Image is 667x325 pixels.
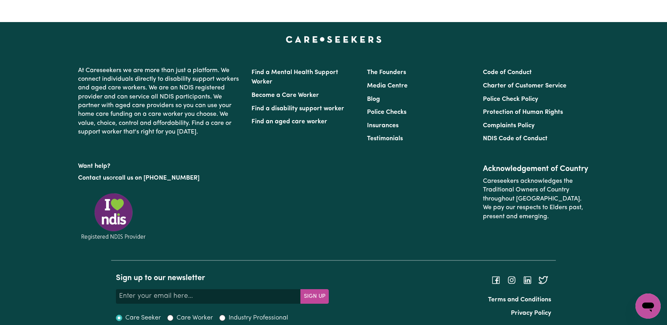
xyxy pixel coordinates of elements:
[78,171,242,186] p: or
[483,109,563,115] a: Protection of Human Rights
[367,123,399,129] a: Insurances
[483,123,535,129] a: Complaints Policy
[523,277,532,283] a: Follow Careseekers on LinkedIn
[78,192,149,241] img: Registered NDIS provider
[367,136,403,142] a: Testimonials
[116,289,301,303] input: Enter your email here...
[229,313,288,323] label: Industry Professional
[252,106,344,112] a: Find a disability support worker
[252,92,319,98] a: Become a Care Worker
[488,297,551,303] a: Terms and Conditions
[367,109,406,115] a: Police Checks
[483,83,566,89] a: Charter of Customer Service
[483,174,589,224] p: Careseekers acknowledges the Traditional Owners of Country throughout [GEOGRAPHIC_DATA]. We pay o...
[286,36,382,43] a: Careseekers home page
[116,273,329,283] h2: Sign up to our newsletter
[367,96,380,102] a: Blog
[483,164,589,174] h2: Acknowledgement of Country
[300,289,329,303] button: Subscribe
[511,310,551,316] a: Privacy Policy
[367,69,406,76] a: The Founders
[507,277,516,283] a: Follow Careseekers on Instagram
[78,175,109,181] a: Contact us
[483,136,548,142] a: NDIS Code of Conduct
[538,277,548,283] a: Follow Careseekers on Twitter
[125,313,161,323] label: Care Seeker
[635,293,661,319] iframe: Button to launch messaging window
[252,119,327,125] a: Find an aged care worker
[252,69,338,85] a: Find a Mental Health Support Worker
[483,69,532,76] a: Code of Conduct
[78,63,242,140] p: At Careseekers we are more than just a platform. We connect individuals directly to disability su...
[491,277,501,283] a: Follow Careseekers on Facebook
[483,96,538,102] a: Police Check Policy
[367,83,408,89] a: Media Centre
[78,159,242,171] p: Want help?
[115,175,199,181] a: call us on [PHONE_NUMBER]
[177,313,213,323] label: Care Worker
